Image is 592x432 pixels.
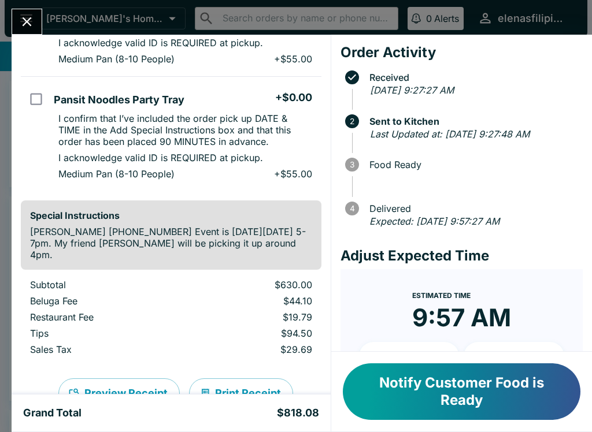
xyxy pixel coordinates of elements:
h4: Order Activity [341,44,583,61]
button: + 20 [464,342,564,371]
p: + $55.00 [274,53,312,65]
text: 4 [349,204,354,213]
button: Preview Receipt [58,378,180,408]
h6: Special Instructions [30,210,312,221]
em: [DATE] 9:27:27 AM [370,84,454,96]
span: Estimated Time [412,291,471,300]
h5: + $0.00 [275,91,312,105]
span: Delivered [364,203,583,214]
p: I acknowledge valid ID is REQUIRED at pickup. [58,37,263,49]
p: $630.00 [190,279,312,291]
p: $29.69 [190,344,312,355]
p: Restaurant Fee [30,311,172,323]
p: Tips [30,327,172,339]
em: Last Updated at: [DATE] 9:27:48 AM [370,128,530,140]
p: Subtotal [30,279,172,291]
table: orders table [21,279,321,360]
p: Beluga Fee [30,295,172,307]
h5: Pansit Noodles Party Tray [54,93,184,107]
span: Received [364,72,583,83]
p: Medium Pan (8-10 People) [58,168,175,180]
p: $94.50 [190,327,312,339]
p: Sales Tax [30,344,172,355]
p: $44.10 [190,295,312,307]
button: Print Receipt [189,378,293,408]
p: + $55.00 [274,168,312,180]
p: I acknowledge valid ID is REQUIRED at pickup. [58,152,263,163]
span: Sent to Kitchen [364,116,583,126]
p: I confirm that I’ve included the order pick up DATE & TIME in the Add Special Instructions box an... [58,113,312,147]
p: [PERSON_NAME] [PHONE_NUMBER] Event is [DATE][DATE] 5-7pm. My friend [PERSON_NAME] will be picking... [30,226,312,260]
em: Expected: [DATE] 9:57:27 AM [369,215,499,227]
button: Notify Customer Food is Ready [343,363,580,420]
p: Medium Pan (8-10 People) [58,53,175,65]
text: 3 [350,160,354,169]
p: $19.79 [190,311,312,323]
button: Close [12,9,42,34]
h4: Adjust Expected Time [341,247,583,265]
text: 2 [350,117,354,126]
span: Food Ready [364,159,583,170]
time: 9:57 AM [412,303,511,333]
h5: $818.08 [277,406,319,420]
button: + 10 [359,342,460,371]
h5: Grand Total [23,406,82,420]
